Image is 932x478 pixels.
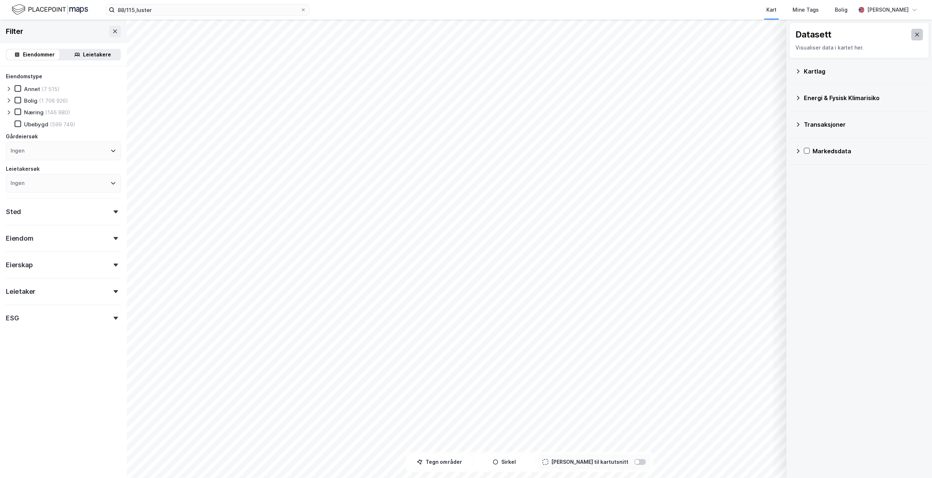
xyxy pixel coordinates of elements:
div: (146 980) [45,109,70,116]
div: (7 515) [42,86,60,92]
div: (599 749) [50,121,75,128]
div: Eiendom [6,234,33,243]
button: Tegn områder [408,455,470,469]
div: Bolig [24,97,37,104]
div: Markedsdata [813,147,923,155]
div: Gårdeiersøk [6,132,38,141]
div: Transaksjoner [804,120,923,129]
div: Leietakersøk [6,165,40,173]
div: (1 706 926) [39,97,68,104]
input: Søk på adresse, matrikkel, gårdeiere, leietakere eller personer [115,4,300,15]
div: Annet [24,86,40,92]
div: Eiendommer [23,50,55,59]
div: Ubebygd [24,121,48,128]
div: Visualiser data i kartet her. [795,43,923,52]
div: Mine Tags [793,5,819,14]
div: Leietakere [83,50,111,59]
div: Ingen [11,179,24,187]
div: Ingen [11,146,24,155]
img: logo.f888ab2527a4732fd821a326f86c7f29.svg [12,3,88,16]
div: ESG [6,314,19,323]
div: Bolig [835,5,848,14]
div: Datasett [795,29,832,40]
div: Leietaker [6,287,35,296]
div: Kart [766,5,777,14]
div: Sted [6,208,21,216]
iframe: Chat Widget [896,443,932,478]
div: [PERSON_NAME] til kartutsnitt [551,458,628,466]
div: Filter [6,25,23,37]
div: [PERSON_NAME] [867,5,909,14]
button: Sirkel [473,455,535,469]
div: Næring [24,109,44,116]
div: Eiendomstype [6,72,42,81]
div: Eierskap [6,261,32,269]
div: Kartlag [804,67,923,76]
div: Energi & Fysisk Klimarisiko [804,94,923,102]
div: Kontrollprogram for chat [896,443,932,478]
